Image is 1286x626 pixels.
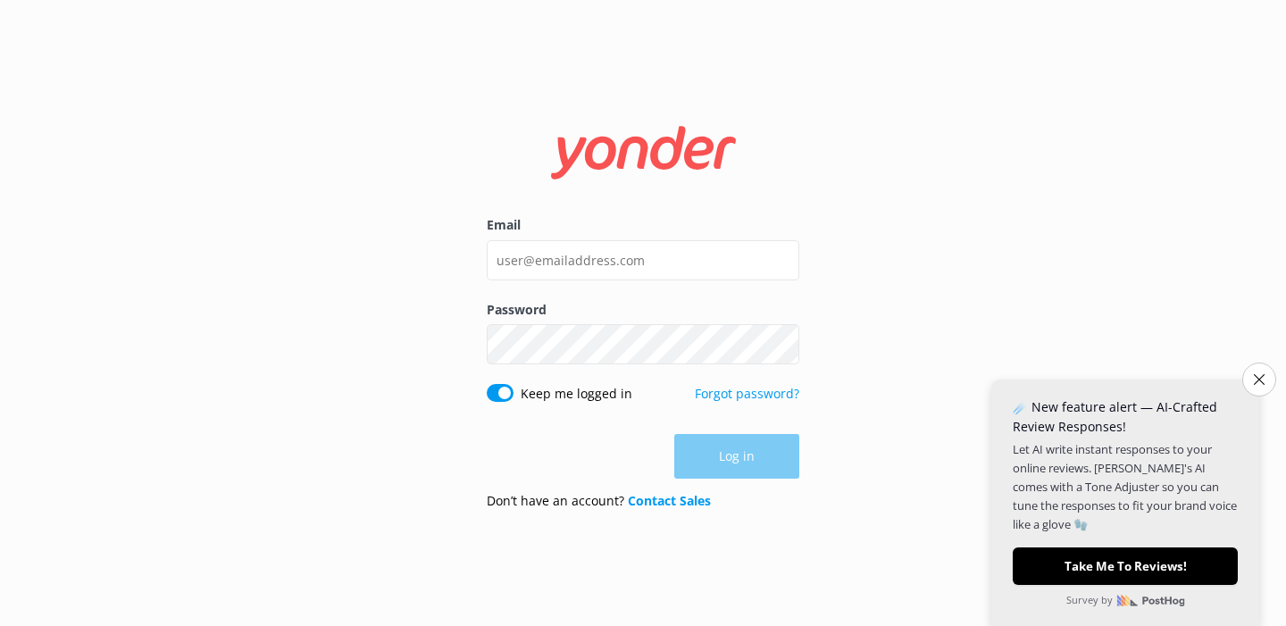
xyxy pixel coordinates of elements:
[521,384,632,404] label: Keep me logged in
[487,491,711,511] p: Don’t have an account?
[764,327,799,363] button: Show password
[487,300,799,320] label: Password
[487,240,799,280] input: user@emailaddress.com
[695,385,799,402] a: Forgot password?
[628,492,711,509] a: Contact Sales
[487,215,799,235] label: Email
